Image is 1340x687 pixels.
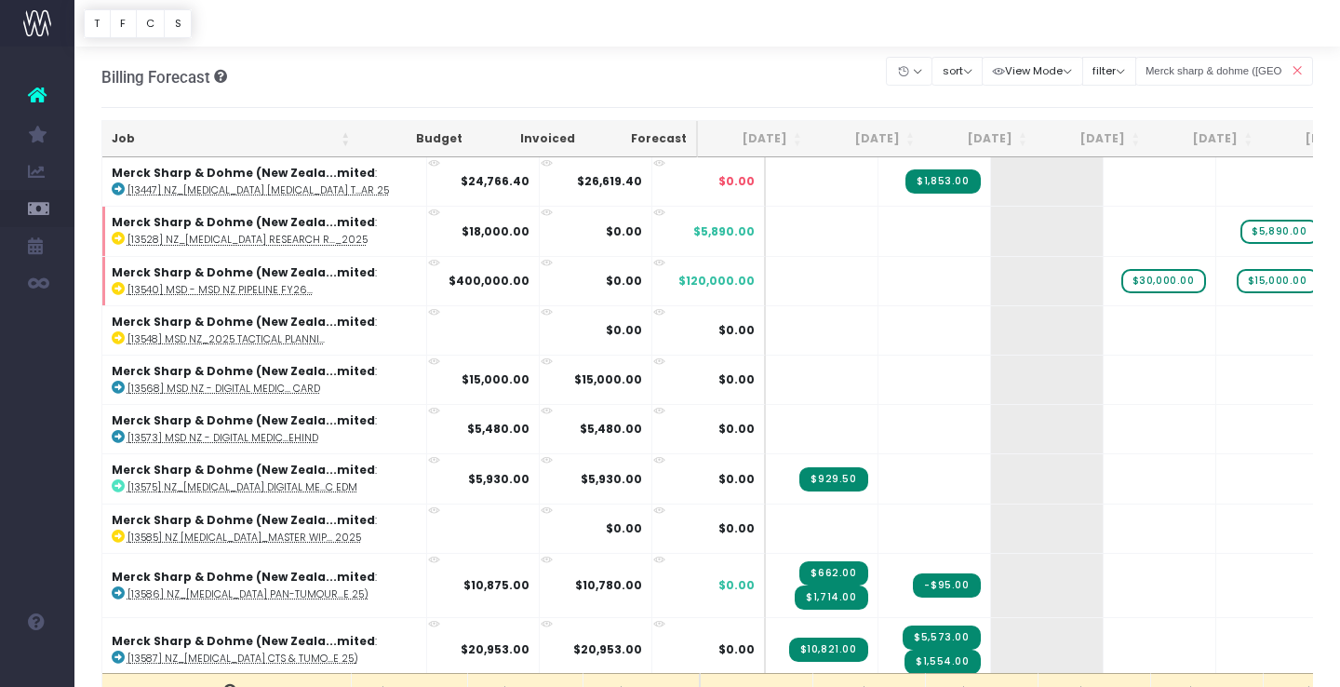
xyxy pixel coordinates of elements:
[112,165,375,181] strong: Merck Sharp & Dohme (New Zeala...mited
[698,121,811,157] th: Aug 25: activate to sort column ascending
[112,264,375,280] strong: Merck Sharp & Dohme (New Zeala...mited
[112,569,375,585] strong: Merck Sharp & Dohme (New Zeala...mited
[718,641,755,658] span: $0.00
[718,471,755,488] span: $0.00
[127,587,368,601] abbr: [13586] NZ_KEYTRUDA Pan-tumour Assets - CMI/MPI (May/June 25)
[575,577,642,593] strong: $10,780.00
[718,371,755,388] span: $0.00
[718,173,755,190] span: $0.00
[718,322,755,339] span: $0.00
[678,273,755,290] span: $120,000.00
[110,9,137,38] button: F
[449,273,529,289] strong: $400,000.00
[931,57,983,86] button: sort
[467,421,529,437] strong: $5,480.00
[584,121,698,157] th: Forecast
[1135,57,1314,86] input: Search...
[789,638,868,662] span: Streamtime Invoice: INV-5034 – [13587] NZ_KEYTRUDA CTS & Tumour-specific Assets MPI Updates (July...
[102,256,427,305] td: :
[102,355,427,404] td: :
[102,404,427,453] td: :
[924,121,1037,157] th: Oct 25: activate to sort column ascending
[1082,57,1136,86] button: filter
[461,641,529,657] strong: $20,953.00
[693,223,755,240] span: $5,890.00
[903,626,980,650] span: Streamtime Invoice: INV-5094 – [13587] NZ_KEYTRUDA CTS & Tumour-specific Assets MPI Updates (May/...
[101,68,210,87] span: Billing Forecast
[1240,220,1318,244] span: wayahead Sales Forecast Item
[102,157,427,206] td: :
[136,9,166,38] button: C
[580,421,642,437] strong: $5,480.00
[1149,121,1262,157] th: Dec 25: activate to sort column ascending
[112,314,375,330] strong: Merck Sharp & Dohme (New Zeala...mited
[606,223,642,239] strong: $0.00
[127,431,318,445] abbr: [13573] MSD NZ - Digital Medication ID Card Leave Behind
[127,382,320,396] abbr: [13568] MSD NZ - Digital Medication ID Card
[1037,121,1149,157] th: Nov 25: activate to sort column ascending
[581,471,642,487] strong: $5,930.00
[799,467,867,492] span: Streamtime Invoice: INV-5032 – [13575] NZ_KEYTRUDA Digital Medication ID Card - Veeva RIE & SFMC eDM
[359,121,472,157] th: Budget
[799,561,867,586] span: Streamtime Invoice: INV-5035 – [13586] NZ_KEYTRUDA Patient Booklet Updates (June/July 25)
[1237,269,1319,293] span: wayahead Sales Forecast Item
[573,641,642,657] strong: $20,953.00
[904,650,980,674] span: Streamtime Invoice: INV-5078 – [13587] NZ_KEYTRUDA CTS & Tumour-specific Assets MPI Updates (July...
[127,183,389,197] abbr: [13447] NZ_KEYTRUDA Adjuvant TNBC (KN-522) LBH OS Update Oct 24 - Mar 25
[461,173,529,189] strong: $24,766.40
[718,421,755,438] span: $0.00
[913,573,980,598] span: Streamtime Invoice: INV-5130 – [13586] NZ_KEYTRUDA Pan-tumour Assets - CMI/MPI (May/June 25)
[112,462,375,478] strong: Merck Sharp & Dohme (New Zeala...mited
[606,273,642,289] strong: $0.00
[164,9,192,38] button: S
[102,453,427,503] td: :
[718,520,755,537] span: $0.00
[127,480,357,494] abbr: [13575] NZ_KEYTRUDA Digital Medication ID Card - Veeva RIE & SFMC eDM
[84,9,111,38] button: T
[102,121,359,157] th: Job: activate to sort column ascending
[468,471,529,487] strong: $5,930.00
[462,223,529,239] strong: $18,000.00
[577,173,642,189] strong: $26,619.40
[795,586,867,610] span: Streamtime Invoice: INV-5036 – [13586] NZ_KEYTRUDA Pan-tumour Assets - CMI/MPI (May/June 25)
[472,121,584,157] th: Invoiced
[23,650,51,678] img: images/default_profile_image.png
[112,214,375,230] strong: Merck Sharp & Dohme (New Zeala...mited
[112,412,375,428] strong: Merck Sharp & Dohme (New Zeala...mited
[127,283,313,297] abbr: [13540] MSD - MSD NZ Pipeline FY26
[982,57,1083,86] button: View Mode
[463,577,529,593] strong: $10,875.00
[102,504,427,553] td: :
[102,206,427,255] td: :
[127,531,361,545] abbr: [13585] NZ KEYTRUDA_Master WIP SOW April-June 2025
[905,169,980,194] span: Streamtime Invoice: INV-5099 – [13447] NZ_KEYTRUDA Adjuvant TNBC (KN-522) LBH OS Update July-Sep ...
[127,233,368,247] abbr: [13528] NZ_KEYTRUDA Research Review Advertising Schedule_2025
[102,553,427,617] td: :
[127,332,325,346] abbr: [13548] MSD NZ_2025 Tactical Planning
[574,371,642,387] strong: $15,000.00
[811,121,924,157] th: Sep 25: activate to sort column ascending
[127,652,358,666] abbr: [13587] NZ_KEYTRUDA CTS & Tumour-specific Assets MPI Updates (May/June 25)
[102,617,427,681] td: :
[462,371,529,387] strong: $15,000.00
[112,363,375,379] strong: Merck Sharp & Dohme (New Zeala...mited
[606,520,642,536] strong: $0.00
[606,322,642,338] strong: $0.00
[718,577,755,594] span: $0.00
[102,305,427,355] td: :
[112,633,375,649] strong: Merck Sharp & Dohme (New Zeala...mited
[84,9,192,38] div: Vertical button group
[112,512,375,528] strong: Merck Sharp & Dohme (New Zeala...mited
[1121,269,1206,293] span: wayahead Sales Forecast Item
